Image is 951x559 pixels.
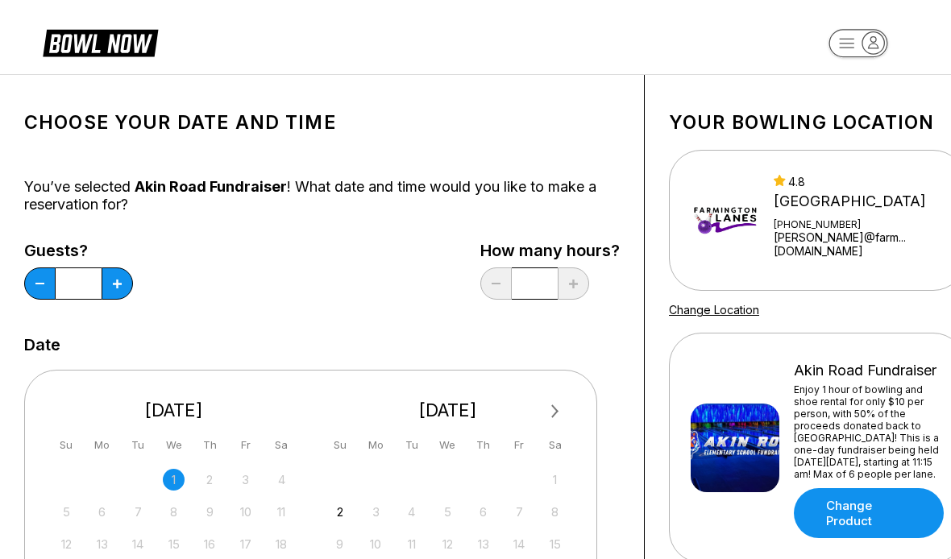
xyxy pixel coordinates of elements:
div: Not available Saturday, November 15th, 2025 [544,533,566,555]
span: Akin Road Fundraiser [135,178,287,195]
label: How many hours? [480,242,620,259]
div: 4.8 [774,175,946,188]
div: Not available Tuesday, November 11th, 2025 [401,533,422,555]
div: Su [329,434,351,456]
div: Not available Thursday, November 6th, 2025 [472,501,494,523]
div: [DATE] [49,400,299,421]
div: Not available Thursday, October 16th, 2025 [199,533,221,555]
div: Not available Friday, October 3rd, 2025 [235,469,256,491]
h1: Choose your Date and time [24,111,620,134]
div: Not available Monday, November 10th, 2025 [365,533,387,555]
div: Mo [365,434,387,456]
div: Th [472,434,494,456]
button: Next Month [542,399,568,424]
div: Not available Saturday, November 1st, 2025 [544,469,566,491]
div: Su [56,434,77,456]
a: [PERSON_NAME]@farm...[DOMAIN_NAME] [774,230,946,258]
div: Not available Monday, November 3rd, 2025 [365,501,387,523]
div: Not available Thursday, October 2nd, 2025 [199,469,221,491]
div: Tu [127,434,149,456]
div: Not available Wednesday, November 12th, 2025 [437,533,459,555]
div: Mo [91,434,113,456]
div: Enjoy 1 hour of bowling and shoe rental for only $10 per person, with 50% of the proceeds donated... [794,383,944,480]
div: Not available Thursday, November 13th, 2025 [472,533,494,555]
div: Tu [401,434,422,456]
div: We [437,434,459,456]
div: Not available Thursday, October 9th, 2025 [199,501,221,523]
div: Not available Saturday, October 4th, 2025 [271,469,293,491]
div: Not available Tuesday, October 14th, 2025 [127,533,149,555]
div: Not available Wednesday, October 8th, 2025 [163,501,185,523]
div: Not available Tuesday, November 4th, 2025 [401,501,422,523]
div: Not available Wednesday, October 1st, 2025 [163,469,185,491]
div: We [163,434,185,456]
div: Not available Sunday, October 5th, 2025 [56,501,77,523]
a: Change Location [669,303,759,317]
div: Not available Wednesday, November 5th, 2025 [437,501,459,523]
a: Change Product [794,488,944,538]
div: Akin Road Fundraiser [794,362,944,379]
div: Not available Friday, October 10th, 2025 [235,501,256,523]
div: Sa [271,434,293,456]
div: Not available Tuesday, October 7th, 2025 [127,501,149,523]
div: You’ve selected ! What date and time would you like to make a reservation for? [24,178,620,213]
div: [GEOGRAPHIC_DATA] [774,193,946,210]
div: Not available Friday, November 7th, 2025 [509,501,530,523]
div: Fr [509,434,530,456]
div: Not available Monday, October 13th, 2025 [91,533,113,555]
div: Not available Friday, October 17th, 2025 [235,533,256,555]
div: Not available Friday, November 14th, 2025 [509,533,530,555]
div: [DATE] [323,400,573,421]
div: Not available Saturday, October 11th, 2025 [271,501,293,523]
img: Akin Road Fundraiser [691,404,779,492]
div: Not available Sunday, November 9th, 2025 [329,533,351,555]
label: Guests? [24,242,133,259]
div: Not available Saturday, November 8th, 2025 [544,501,566,523]
div: Not available Wednesday, October 15th, 2025 [163,533,185,555]
div: Not available Saturday, October 18th, 2025 [271,533,293,555]
div: Not available Monday, October 6th, 2025 [91,501,113,523]
div: Fr [235,434,256,456]
div: Not available Sunday, October 12th, 2025 [56,533,77,555]
label: Date [24,336,60,354]
div: [PHONE_NUMBER] [774,218,946,230]
div: Choose Sunday, November 2nd, 2025 [329,501,351,523]
div: Th [199,434,221,456]
div: Sa [544,434,566,456]
img: Farmington Lanes [691,176,759,265]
